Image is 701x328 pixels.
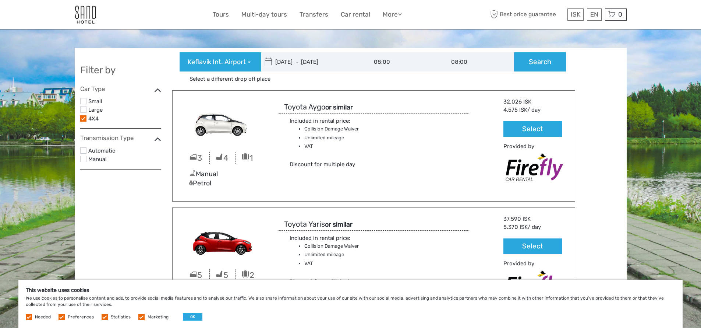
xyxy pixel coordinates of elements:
[187,75,273,83] a: Select a different drop off place
[304,125,398,133] li: Collision Damage Waiver
[503,98,569,106] div: 32.026 ISK
[290,278,355,285] span: Discount for multiple day
[503,224,528,230] span: 5.370 ISK
[178,98,268,149] img: MBMN2.png
[503,150,569,185] img: Firefly_Car_Rental.png
[360,52,437,71] input: Pick up time
[503,121,562,137] button: Select
[514,52,566,71] button: Search
[210,269,236,281] div: 5
[236,269,262,281] div: 2
[503,215,569,223] div: 37.590 ISK
[75,6,96,24] img: 186-9edf1c15-b972-4976-af38-d04df2434085_logo_small.jpg
[184,170,262,188] div: Manual Petrol
[80,64,161,76] h2: Filter by
[88,146,161,156] label: Automatic
[184,269,210,281] div: 5
[290,161,355,168] span: Discount for multiple day
[178,215,268,266] img: EDMN.png
[503,106,562,114] div: / day
[503,223,562,231] div: / day
[35,314,51,320] label: Needed
[188,57,246,67] span: Keflavík Int. Airport
[80,85,161,93] h4: Car Type
[10,13,83,19] p: We're away right now. Please check back later!
[148,314,169,320] label: Marketing
[503,268,569,302] img: Firefly_Car_Rental.png
[88,97,161,107] label: Small
[290,235,350,241] span: Included in rental price:
[88,105,161,115] label: Large
[183,313,202,321] button: OK
[85,11,93,20] button: Open LiveChat chat widget
[80,134,161,142] h4: Transmission Type
[236,152,262,164] div: 1
[304,259,398,268] li: VAT
[571,11,580,18] span: ISK
[587,8,602,21] div: EN
[437,52,514,71] input: Drop off time
[325,103,353,111] strong: or similar
[88,114,161,124] label: 4X4
[341,9,370,20] a: Car rental
[180,52,261,71] button: Keflavík Int. Airport
[284,102,357,112] h3: Toyota Aygo
[503,238,562,254] button: Select
[304,242,398,250] li: Collision Damage Waiver
[18,280,683,328] div: We use cookies to personalise content and ads, to provide social media features and to analyse ou...
[489,8,566,21] span: Best price guarantee
[304,134,398,142] li: Unlimited mileage
[300,9,328,20] a: Transfers
[184,152,210,164] div: 3
[325,220,353,228] strong: or similar
[503,143,569,150] div: Provided by
[284,220,356,229] h3: Toyota Yaris
[503,107,527,113] span: 4.575 ISK
[213,9,229,20] a: Tours
[68,314,94,320] label: Preferences
[26,287,675,293] h5: This website uses cookies
[111,314,131,320] label: Statistics
[617,11,623,18] span: 0
[503,260,569,268] div: Provided by
[304,251,398,259] li: Unlimited mileage
[304,142,398,150] li: VAT
[290,118,350,124] span: Included in rental price:
[88,155,161,164] label: Manual
[383,9,402,20] a: More
[261,52,360,71] input: Choose a pickup and return date
[241,9,287,20] a: Multi-day tours
[210,152,236,164] div: 4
